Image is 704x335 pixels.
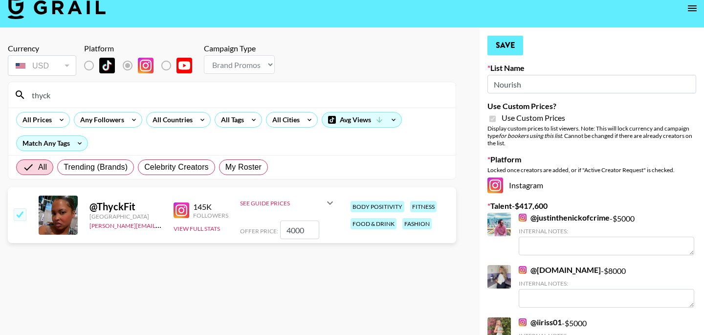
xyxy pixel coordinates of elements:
[499,132,562,139] em: for bookers using this list
[266,112,302,127] div: All Cities
[8,44,76,53] div: Currency
[84,55,200,76] div: List locked to Instagram.
[89,201,162,213] div: @ ThyckFit
[410,201,437,212] div: fitness
[519,265,601,275] a: @[DOMAIN_NAME]
[502,113,565,123] span: Use Custom Prices
[487,125,696,147] div: Display custom prices to list viewers. Note: This will lock currency and campaign type . Cannot b...
[487,36,523,55] button: Save
[487,63,696,73] label: List Name
[84,44,200,53] div: Platform
[10,57,74,74] div: USD
[8,53,76,78] div: Currency is locked to USD
[215,112,246,127] div: All Tags
[351,201,404,212] div: body positivity
[322,112,401,127] div: Avg Views
[487,178,503,193] img: Instagram
[193,202,228,212] div: 145K
[64,161,128,173] span: Trending (Brands)
[17,112,54,127] div: All Prices
[487,166,696,174] div: Locked once creators are added, or if "Active Creator Request" is checked.
[138,58,154,73] img: Instagram
[89,213,162,220] div: [GEOGRAPHIC_DATA]
[225,161,262,173] span: My Roster
[26,87,450,103] input: Search by User Name
[519,213,694,255] div: - $ 5000
[519,266,527,274] img: Instagram
[17,136,88,151] div: Match Any Tags
[147,112,195,127] div: All Countries
[240,200,324,207] div: See Guide Prices
[74,112,126,127] div: Any Followers
[351,218,396,229] div: food & drink
[519,265,694,308] div: - $ 8000
[89,220,234,229] a: [PERSON_NAME][EMAIL_ADDRESS][DOMAIN_NAME]
[487,178,696,193] div: Instagram
[280,221,319,239] input: 4,000
[204,44,275,53] div: Campaign Type
[174,202,189,218] img: Instagram
[240,191,336,215] div: See Guide Prices
[38,161,47,173] span: All
[519,214,527,222] img: Instagram
[519,280,694,287] div: Internal Notes:
[519,317,562,327] a: @iiriss01
[519,213,610,223] a: @justinthenickofcrime
[487,101,696,111] label: Use Custom Prices?
[487,155,696,164] label: Platform
[193,212,228,219] div: Followers
[487,201,696,211] label: Talent - $ 417,600
[99,58,115,73] img: TikTok
[402,218,432,229] div: fashion
[519,318,527,326] img: Instagram
[176,58,192,73] img: YouTube
[240,227,278,235] span: Offer Price:
[144,161,209,173] span: Celebrity Creators
[519,227,694,235] div: Internal Notes:
[174,225,220,232] button: View Full Stats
